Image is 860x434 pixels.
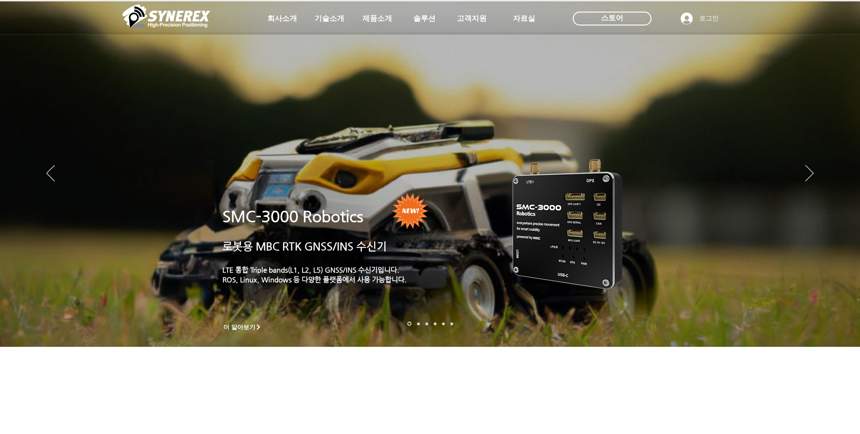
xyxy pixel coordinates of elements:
[46,165,55,183] button: 이전
[573,12,651,26] div: 스토어
[222,266,399,274] a: LTE 통합 Triple bands(L1, L2, L5) GNSS/INS 수신기입니다.
[449,9,495,28] a: 고객지원
[222,275,407,283] a: ROS, Linux, Windows 등 다양한 플랫폼에서 사용 가능합니다.
[425,322,428,325] a: 측량 IoT
[259,9,305,28] a: 회사소개
[122,2,210,30] img: 씨너렉스_White_simbol_대지 1.png
[222,208,363,225] a: SMC-3000 Robotics
[457,14,487,24] span: 고객지원
[222,240,387,252] a: 로봇용 MBC RTK GNSS/INS 수신기
[501,9,547,28] a: 자료실
[674,10,725,27] button: 로그인
[362,14,392,24] span: 제품소개
[450,322,453,325] a: 정밀농업
[434,322,436,325] a: 자율주행
[267,14,297,24] span: 회사소개
[354,9,400,28] a: 제품소개
[417,322,420,325] a: 드론 8 - SMC 2000
[219,321,266,333] a: 더 알아보기
[500,145,636,300] img: KakaoTalk_20241224_155801212.png
[413,14,436,24] span: 솔루션
[405,322,456,326] nav: 슬라이드
[442,322,445,325] a: 로봇
[805,165,814,183] button: 다음
[407,322,411,326] a: 로봇- SMC 2000
[401,9,448,28] a: 솔루션
[513,14,535,24] span: 자료실
[315,14,344,24] span: 기술소개
[601,13,623,23] span: 스토어
[306,9,353,28] a: 기술소개
[223,323,255,332] span: 더 알아보기
[696,14,722,23] span: 로그인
